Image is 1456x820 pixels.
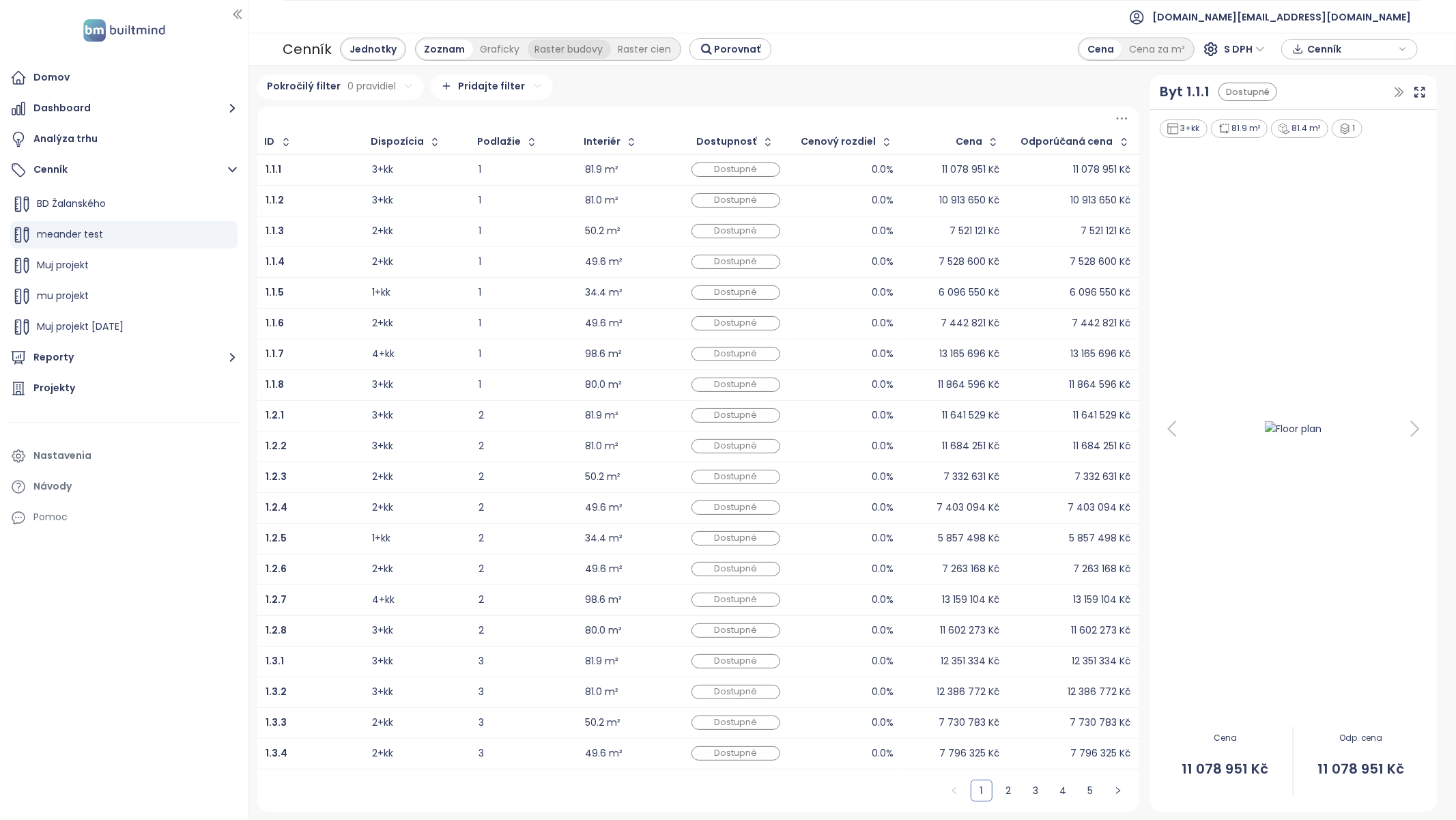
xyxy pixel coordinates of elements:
[371,137,424,146] div: Dispozícia
[872,196,894,205] div: 0.0%
[939,288,1000,297] div: 6 096 550 Kč
[1068,503,1130,512] div: 7 403 094 Kč
[266,534,287,543] a: 1.2.5
[691,562,780,576] div: Dostupné
[266,380,284,389] a: 1.1.8
[872,319,894,328] div: 0.0%
[372,749,393,758] div: 2+kk
[33,509,68,526] div: Pomoc
[585,565,623,574] div: 49.6 m²
[585,257,623,266] div: 49.6 m²
[1072,657,1130,666] div: 12 351 334 Kč
[691,746,780,761] div: Dostupné
[691,500,780,515] div: Dostupné
[1070,350,1130,358] div: 13 165 696 Kč
[939,257,1000,266] div: 7 528 600 Kč
[940,350,1000,358] div: 13 165 696 Kč
[691,193,780,208] div: Dostupné
[585,657,618,666] div: 81.9 m²
[266,165,281,174] a: 1.1.1
[417,40,473,59] div: Zoznam
[943,595,1000,604] div: 13 159 104 Kč
[266,746,287,760] b: 1.3.4
[585,165,618,174] div: 81.9 m²
[479,442,568,451] div: 2
[872,749,894,758] div: 0.0%
[691,654,780,668] div: Dostupné
[266,654,284,668] b: 1.3.1
[1332,119,1363,138] div: 1
[585,534,623,543] div: 34.4 m²
[872,657,894,666] div: 0.0%
[1114,787,1122,795] span: right
[477,137,521,146] div: Podlažie
[689,38,771,60] button: Porovnať
[372,350,395,358] div: 4+kk
[10,221,238,249] div: meander test
[37,258,89,272] span: Muj projekt
[939,534,1000,543] div: 5 857 498 Kč
[691,224,780,238] div: Dostupné
[10,313,238,341] div: Muj projekt [DATE]
[37,197,106,210] span: BD Žalanského
[10,283,238,310] div: mu projekt
[10,190,238,218] div: BD Žalanského
[691,408,780,423] div: Dostupné
[479,626,568,635] div: 2
[479,411,568,420] div: 2
[79,16,169,44] img: logo
[266,408,284,422] b: 1.2.1
[1073,595,1130,604] div: 13 159 104 Kč
[585,350,622,358] div: 98.6 m²
[585,411,618,420] div: 81.9 m²
[266,657,284,666] a: 1.3.1
[266,685,287,698] b: 1.3.2
[1081,780,1101,801] a: 5
[7,156,241,184] button: Cenník
[1294,732,1429,745] span: Odp. cena
[266,378,284,391] b: 1.1.8
[1025,780,1047,802] li: 3
[1160,81,1210,102] a: Byt 1.1.1
[372,380,393,389] div: 3+kk
[943,780,965,802] li: Predchádzajúca strana
[872,411,894,420] div: 0.0%
[266,472,287,481] a: 1.2.3
[943,411,1000,420] div: 11 641 529 Kč
[372,534,390,543] div: 1+kk
[33,130,98,147] div: Analýza trhu
[266,531,287,545] b: 1.2.5
[7,473,241,500] a: Návody
[1250,417,1337,440] img: Floor plan
[1073,411,1130,420] div: 11 641 529 Kč
[266,316,284,330] b: 1.1.6
[611,40,679,59] div: Raster cien
[372,688,393,696] div: 3+kk
[33,69,70,86] div: Domov
[691,531,780,546] div: Dostupné
[479,319,568,328] div: 1
[479,165,568,174] div: 1
[872,350,894,358] div: 0.0%
[1070,196,1130,205] div: 10 913 650 Kč
[956,137,982,146] div: Cena
[372,626,393,635] div: 3+kk
[528,40,611,59] div: Raster budovy
[266,470,287,483] b: 1.2.3
[941,657,1000,666] div: 12 351 334 Kč
[479,749,568,758] div: 3
[1070,718,1130,727] div: 7 730 783 Kč
[1026,780,1046,801] a: 3
[872,718,894,727] div: 0.0%
[372,472,393,481] div: 2+kk
[1073,165,1130,174] div: 11 078 951 Kč
[691,470,780,484] div: Dostupné
[1053,780,1074,802] li: 4
[585,288,623,297] div: 34.4 m²
[266,718,287,727] a: 1.3.3
[691,162,780,177] div: Dostupné
[479,565,568,574] div: 2
[266,626,287,635] a: 1.2.8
